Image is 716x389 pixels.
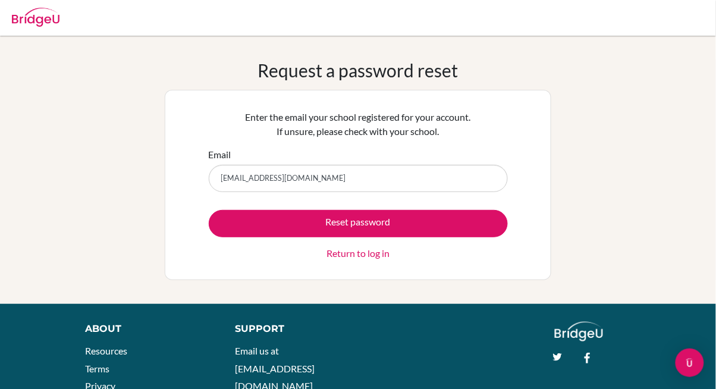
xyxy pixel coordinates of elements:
[555,322,603,341] img: logo_white@2x-f4f0deed5e89b7ecb1c2cc34c3e3d731f90f0f143d5ea2071677605dd97b5244.png
[209,148,231,162] label: Email
[258,59,459,81] h1: Request a password reset
[209,210,508,237] button: Reset password
[12,8,59,27] img: Bridge-U
[235,322,347,336] div: Support
[85,363,109,374] a: Terms
[676,349,704,377] div: Open Intercom Messenger
[209,110,508,139] p: Enter the email your school registered for your account. If unsure, please check with your school.
[85,322,208,336] div: About
[85,345,127,356] a: Resources
[326,246,390,261] a: Return to log in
